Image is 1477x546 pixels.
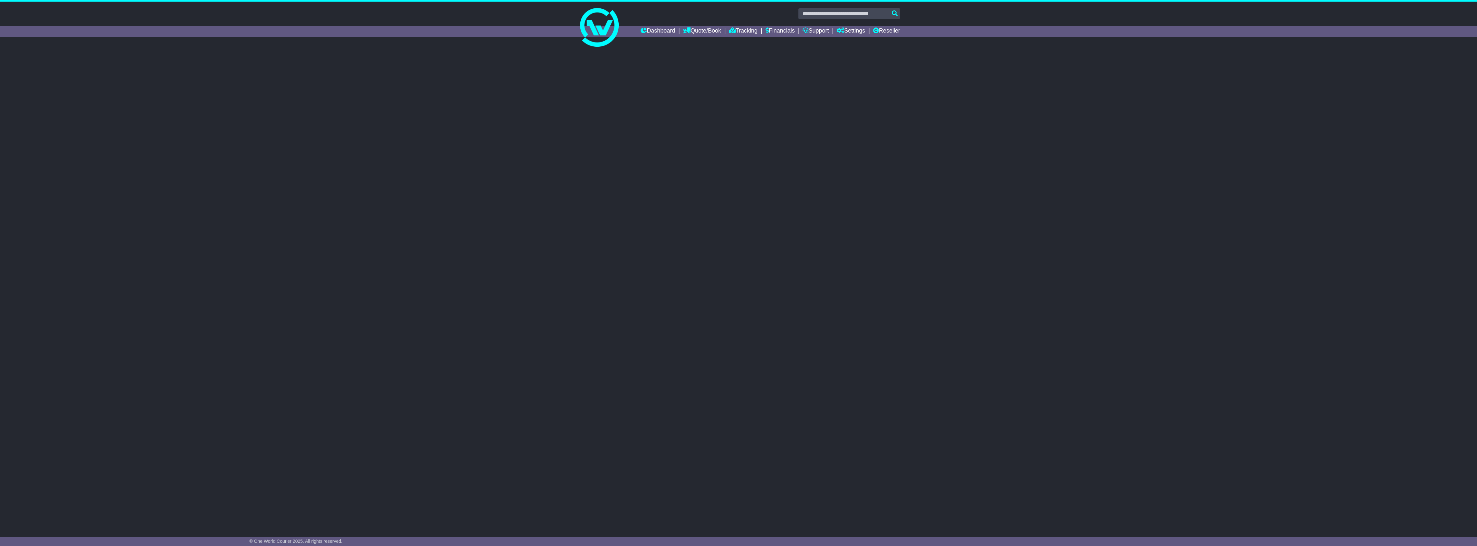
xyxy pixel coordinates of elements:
[873,26,900,37] a: Reseller
[766,26,795,37] a: Financials
[837,26,865,37] a: Settings
[641,26,675,37] a: Dashboard
[729,26,758,37] a: Tracking
[249,539,342,544] span: © One World Courier 2025. All rights reserved.
[803,26,829,37] a: Support
[683,26,721,37] a: Quote/Book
